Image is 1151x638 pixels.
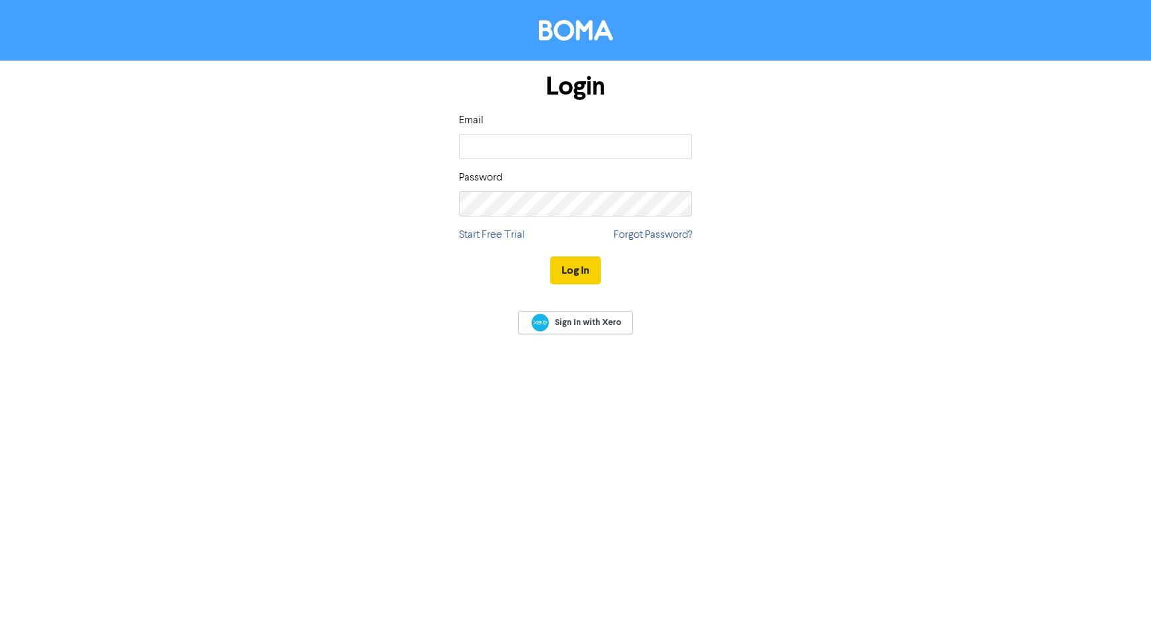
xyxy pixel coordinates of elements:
[1084,574,1151,638] iframe: Chat Widget
[550,256,601,284] button: Log In
[459,113,484,129] label: Email
[539,20,613,41] img: BOMA Logo
[532,314,549,332] img: Xero logo
[518,311,633,334] a: Sign In with Xero
[459,227,525,243] a: Start Free Trial
[459,71,692,102] h1: Login
[613,227,692,243] a: Forgot Password?
[555,316,621,328] span: Sign In with Xero
[459,170,502,186] label: Password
